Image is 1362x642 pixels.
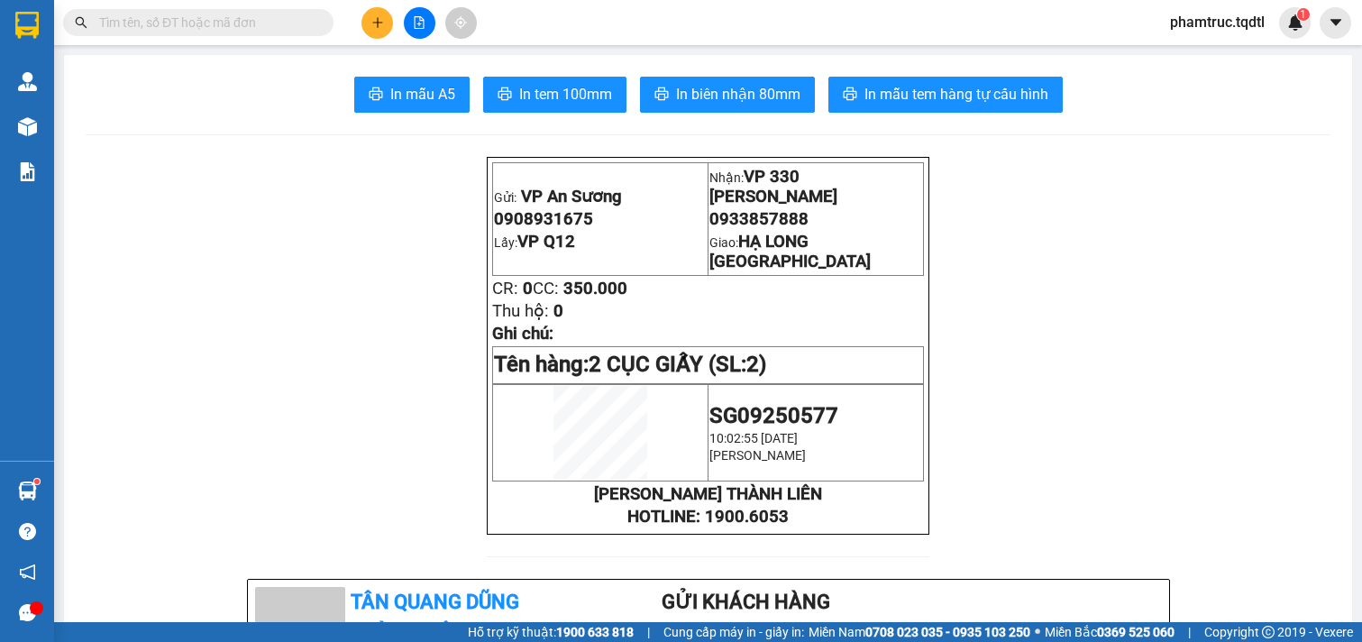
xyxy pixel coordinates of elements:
button: aim [445,7,477,39]
span: In mẫu A5 [390,83,455,105]
span: plus [371,16,384,29]
img: warehouse-icon [18,72,37,91]
span: In biên nhận 80mm [676,83,800,105]
span: Tên hàng: [494,352,766,377]
button: printerIn biên nhận 80mm [640,77,815,113]
span: Miền Bắc [1045,622,1175,642]
button: file-add [404,7,435,39]
img: icon-new-feature [1287,14,1303,31]
span: Lấy: [494,235,575,250]
span: CR: [492,279,518,298]
span: phamtruc.tqdtl [1156,11,1279,33]
p: Gửi: [494,187,707,206]
strong: [PERSON_NAME] THÀNH LIÊN [594,484,822,504]
span: 2) [746,352,766,377]
span: Hỗ trợ kỹ thuật: [468,622,634,642]
span: printer [843,87,857,104]
span: CC: [533,279,559,298]
span: Giao: [709,235,871,270]
span: 0933857888 [709,209,809,229]
span: ⚪️ [1035,628,1040,636]
span: | [1188,622,1191,642]
span: 10:02:55 [DATE] [709,431,798,445]
p: Nhận: [709,167,922,206]
span: search [75,16,87,29]
span: copyright [1262,626,1275,638]
img: solution-icon [18,162,37,181]
b: Gửi khách hàng [662,591,830,613]
span: In mẫu tem hàng tự cấu hình [864,83,1048,105]
span: SG09250577 [709,403,838,428]
span: file-add [413,16,425,29]
span: HẠ LONG [GEOGRAPHIC_DATA] [709,232,871,271]
button: caret-down [1320,7,1351,39]
img: warehouse-icon [18,117,37,136]
span: VP An Sương [521,187,622,206]
span: notification [19,564,36,581]
button: printerIn tem 100mm [483,77,626,113]
span: 350.000 [563,279,627,298]
span: Cung cấp máy in - giấy in: [663,622,804,642]
img: warehouse-icon [18,481,37,500]
span: question-circle [19,523,36,540]
strong: 1900 633 818 [556,625,634,639]
span: message [19,604,36,621]
sup: 1 [1297,8,1310,21]
span: aim [454,16,467,29]
span: 0908931675 [494,209,593,229]
span: VP 330 [PERSON_NAME] [709,167,837,206]
span: In tem 100mm [519,83,612,105]
span: VP Q12 [517,232,575,252]
span: Miền Nam [809,622,1030,642]
span: printer [498,87,512,104]
span: 1 [1300,8,1306,21]
button: printerIn mẫu tem hàng tự cấu hình [828,77,1063,113]
span: 0 [523,279,533,298]
button: printerIn mẫu A5 [354,77,470,113]
span: Thu hộ: [492,301,549,321]
span: printer [654,87,669,104]
span: printer [369,87,383,104]
span: [PERSON_NAME] [709,448,806,463]
strong: 0708 023 035 - 0935 103 250 [865,625,1030,639]
span: Ghi chú: [492,324,553,344]
span: 2 CỤC GIẤY (SL: [589,352,766,377]
button: plus [361,7,393,39]
span: caret-down [1328,14,1344,31]
img: logo-vxr [15,12,39,39]
sup: 1 [34,479,40,484]
span: 0 [553,301,563,321]
input: Tìm tên, số ĐT hoặc mã đơn [99,13,312,32]
span: | [647,622,650,642]
strong: 0369 525 060 [1097,625,1175,639]
strong: HOTLINE: 1900.6053 [627,507,789,527]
